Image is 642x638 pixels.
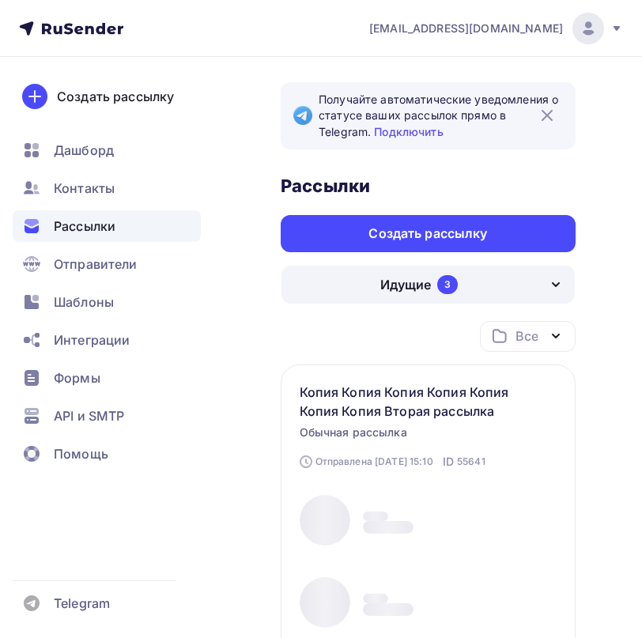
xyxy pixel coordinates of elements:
[54,293,114,311] span: Шаблоны
[13,286,201,318] a: Шаблоны
[54,255,138,274] span: Отправители
[281,265,576,304] button: Идущие 3
[13,362,201,394] a: Формы
[457,454,485,470] span: 55641
[437,275,458,294] div: 3
[54,141,114,160] span: Дашборд
[13,210,201,242] a: Рассылки
[480,321,576,352] button: Все
[54,406,124,425] span: API и SMTP
[380,275,431,294] div: Идущие
[54,368,100,387] span: Формы
[54,217,115,236] span: Рассылки
[281,175,576,197] h3: Рассылки
[300,454,485,470] div: Отправлена [DATE] 15:10
[54,330,130,349] span: Интеграции
[300,383,557,421] a: Копия Копия Копия Копия Копия Копия Копия Вторая рассылка
[300,425,407,440] span: Обычная рассылка
[13,172,201,204] a: Контакты
[369,13,623,44] a: [EMAIL_ADDRESS][DOMAIN_NAME]
[54,444,108,463] span: Помощь
[368,225,487,243] div: Создать рассылку
[54,179,115,198] span: Контакты
[369,21,563,36] span: [EMAIL_ADDRESS][DOMAIN_NAME]
[13,248,201,280] a: Отправители
[374,125,443,138] a: Подключить
[293,106,312,125] img: Telegram
[443,454,454,470] span: ID
[13,134,201,166] a: Дашборд
[57,87,174,106] div: Создать рассылку
[515,327,538,345] div: Все
[319,92,563,140] span: Получайте автоматические уведомления о статусе ваших рассылок прямо в Telegram.
[54,594,110,613] span: Telegram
